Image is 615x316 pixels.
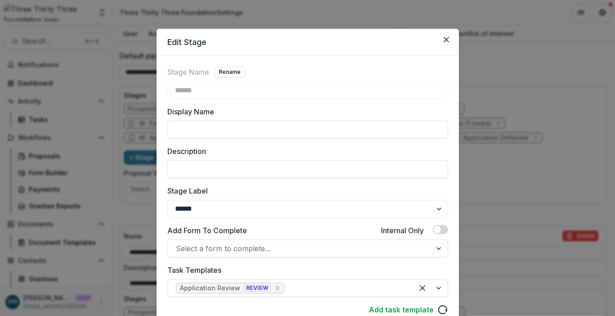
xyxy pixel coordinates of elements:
span: REVIEW [244,284,270,292]
label: Task Templates [167,265,443,275]
button: Rename [215,67,245,77]
label: Stage Label [167,185,443,196]
label: Stage Name [167,67,209,77]
button: Close [439,32,453,47]
svg: reload [437,304,448,315]
div: Clear selected options [415,281,430,295]
div: Application Review [180,284,240,292]
div: Remove [object Object] [273,284,282,293]
label: Add Form To Complete [167,225,247,236]
label: Internal Only [381,225,424,236]
label: Description [167,146,443,157]
label: Display Name [167,106,443,117]
a: Add task template [369,304,434,315]
header: Edit Stage [157,29,459,56]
